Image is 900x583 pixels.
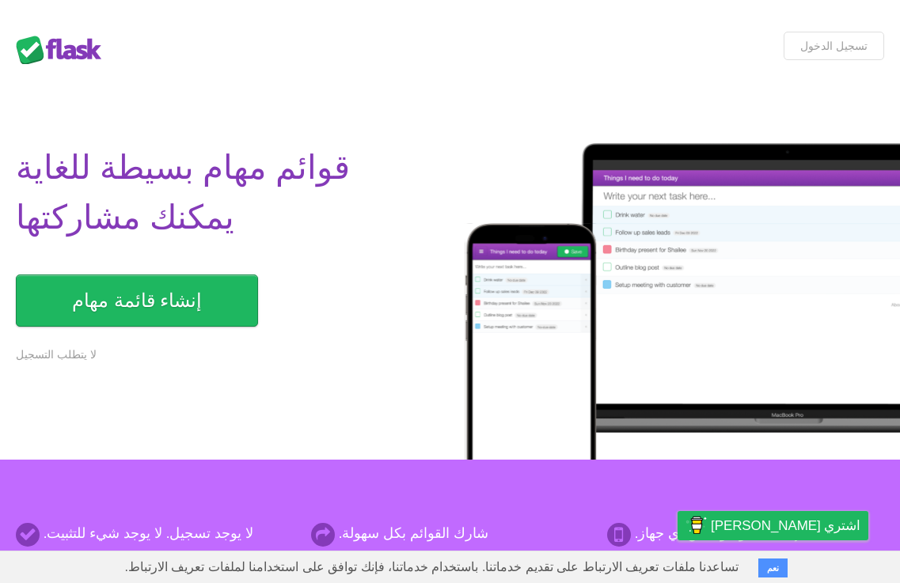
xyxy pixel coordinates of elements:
font: إنشاء قائمة مهام [72,290,202,311]
font: لا يوجد تسجيل. لا يوجد شيء للتثبيت. [44,524,253,542]
font: إمكانية الوصول من أي جهاز. [635,524,798,542]
font: قوائم مهام بسيطة للغاية يمكنك مشاركتها [16,148,350,237]
img: اشتري لي قهوة [685,512,707,539]
font: تسجيل الدخول [800,40,868,52]
font: نعم [767,563,779,573]
font: لا يتطلب التسجيل [16,348,97,361]
font: اشتري [PERSON_NAME] [711,518,860,533]
button: نعم [758,558,788,577]
font: تساعدنا ملفات تعريف الارتباط على تقديم خدماتنا. باستخدام خدماتنا، فإنك توافق على استخدامنا لملفات... [124,560,739,574]
a: إنشاء قائمة مهام [16,274,258,327]
a: تسجيل الدخول [784,32,884,60]
font: شارك القوائم بكل سهولة. [339,524,488,542]
a: اشتري [PERSON_NAME] [678,511,868,540]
